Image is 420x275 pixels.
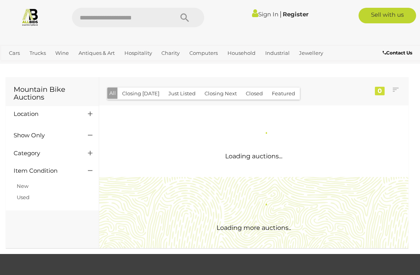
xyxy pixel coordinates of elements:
button: Closing Next [200,88,241,100]
h4: Location [14,111,76,117]
button: Search [165,8,204,27]
button: Featured [267,88,300,100]
button: Closed [241,88,268,100]
b: Contact Us [383,50,412,56]
a: New [17,183,28,189]
button: Closing [DATE] [117,88,164,100]
a: Charity [158,47,183,60]
a: Sell with us [359,8,416,23]
a: Computers [186,47,221,60]
a: Jewellery [296,47,326,60]
div: 0 [375,87,385,95]
a: Wine [52,47,72,60]
a: Household [224,47,259,60]
a: Office [6,60,27,72]
a: Hospitality [121,47,155,60]
a: Contact Us [383,49,414,57]
a: Used [17,194,30,200]
img: Allbids.com.au [21,8,39,26]
span: Loading auctions... [225,152,282,160]
a: Trucks [26,47,49,60]
a: [GEOGRAPHIC_DATA] [56,60,117,72]
span: | [280,10,282,18]
h1: Mountain Bike Auctions [14,86,91,102]
a: Sign In [252,11,278,18]
a: Cars [6,47,23,60]
h4: Show Only [14,132,76,139]
button: Just Listed [164,88,200,100]
span: Loading more auctions.. [217,224,291,231]
a: Sports [30,60,52,72]
a: Register [283,11,308,18]
a: Industrial [262,47,293,60]
button: All [107,88,118,99]
a: Antiques & Art [75,47,118,60]
h4: Category [14,150,76,157]
h4: Item Condition [14,168,76,174]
